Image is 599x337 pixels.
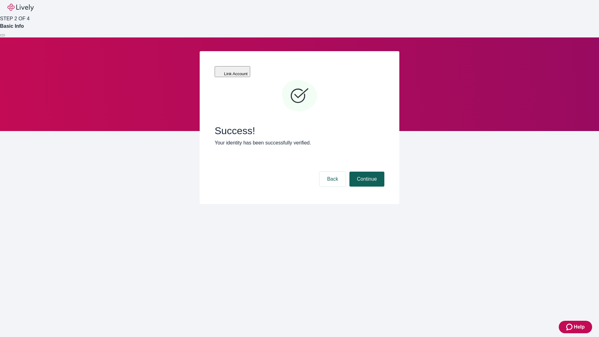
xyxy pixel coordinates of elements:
button: Link Account [215,66,250,77]
svg: Checkmark icon [281,77,318,115]
span: Success! [215,125,384,137]
span: Help [574,323,585,331]
button: Back [319,172,346,187]
img: Lively [7,4,34,11]
p: Your identity has been successfully verified. [215,139,384,147]
svg: Zendesk support icon [566,323,574,331]
button: Zendesk support iconHelp [559,321,592,333]
button: Continue [349,172,384,187]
